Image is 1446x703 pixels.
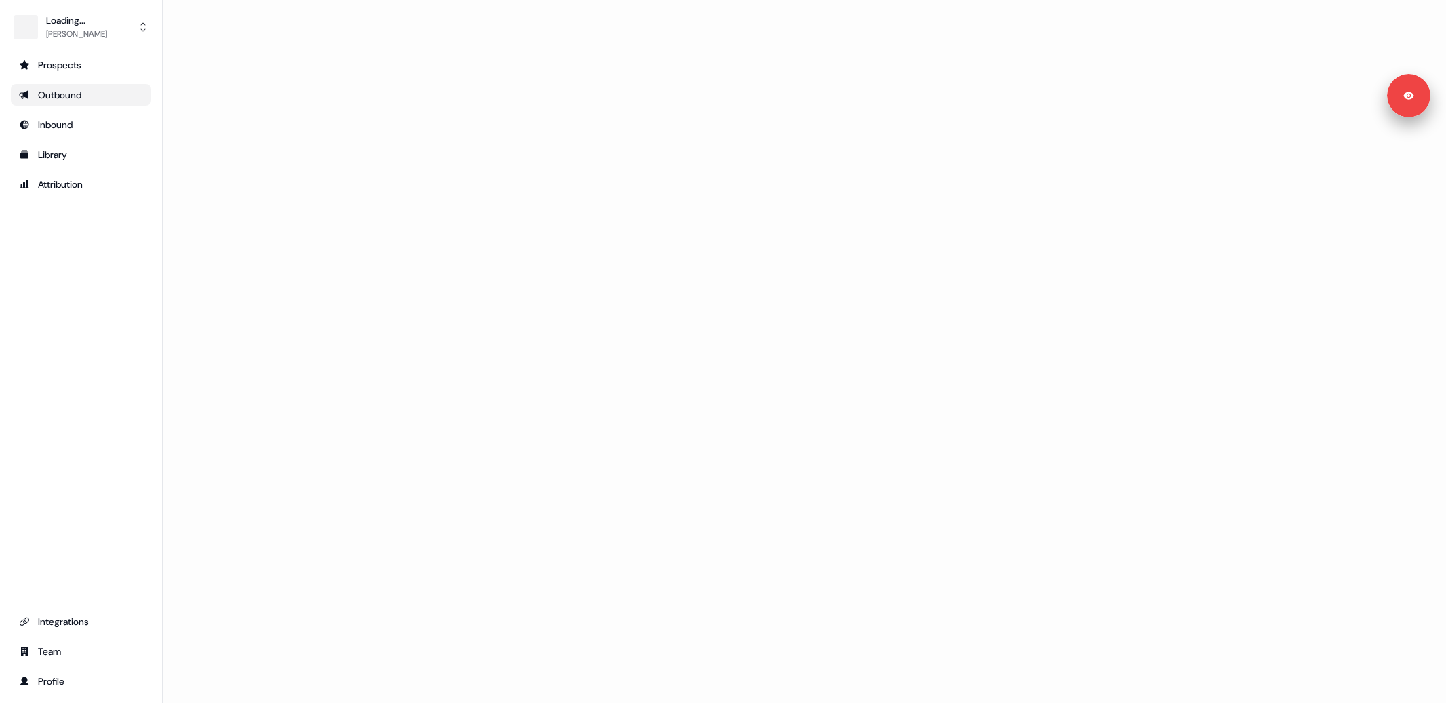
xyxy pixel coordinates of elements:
div: Library [19,148,143,161]
a: Go to team [11,641,151,662]
a: Go to attribution [11,174,151,195]
div: Outbound [19,88,143,102]
div: Integrations [19,615,143,628]
a: Go to outbound experience [11,84,151,106]
a: Go to templates [11,144,151,165]
div: Attribution [19,178,143,191]
div: [PERSON_NAME] [46,27,107,41]
div: Inbound [19,118,143,132]
a: Go to integrations [11,611,151,632]
div: Prospects [19,58,143,72]
div: Profile [19,675,143,688]
a: Go to profile [11,670,151,692]
div: Team [19,645,143,658]
div: Loading... [46,14,107,27]
a: Go to prospects [11,54,151,76]
a: Go to Inbound [11,114,151,136]
button: Loading...[PERSON_NAME] [11,11,151,43]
